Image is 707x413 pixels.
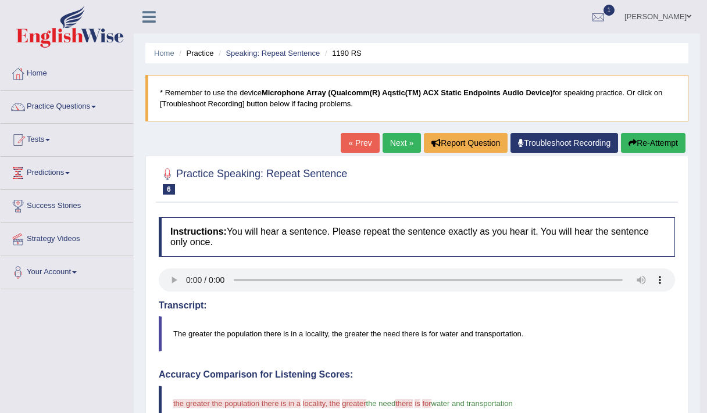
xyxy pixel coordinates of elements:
[424,133,508,153] button: Report Question
[342,399,366,408] span: greater
[1,256,133,285] a: Your Account
[415,399,420,408] span: is
[1,58,133,87] a: Home
[341,133,379,153] a: « Prev
[170,227,227,236] b: Instructions:
[173,399,301,408] span: the greater the population there is in a
[159,316,675,351] blockquote: The greater the population there is in a locality, the greater the need there is for water and tr...
[422,399,431,408] span: for
[510,133,618,153] a: Troubleshoot Recording
[431,399,513,408] span: water and transportation
[163,184,175,195] span: 6
[366,399,396,408] span: the need
[262,88,553,97] b: Microphone Array (Qualcomm(R) Aqstic(TM) ACX Static Endpoints Audio Device)
[226,49,320,58] a: Speaking: Repeat Sentence
[1,157,133,186] a: Predictions
[154,49,174,58] a: Home
[1,124,133,153] a: Tests
[159,300,675,311] h4: Transcript:
[159,217,675,256] h4: You will hear a sentence. Please repeat the sentence exactly as you hear it. You will hear the se...
[1,190,133,219] a: Success Stories
[1,91,133,120] a: Practice Questions
[383,133,421,153] a: Next »
[604,5,615,16] span: 1
[303,399,340,408] span: locality, the
[322,48,362,59] li: 1190 RS
[395,399,413,408] span: there
[159,166,347,195] h2: Practice Speaking: Repeat Sentence
[145,75,688,121] blockquote: * Remember to use the device for speaking practice. Or click on [Troubleshoot Recording] button b...
[176,48,213,59] li: Practice
[159,369,675,380] h4: Accuracy Comparison for Listening Scores:
[621,133,685,153] button: Re-Attempt
[1,223,133,252] a: Strategy Videos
